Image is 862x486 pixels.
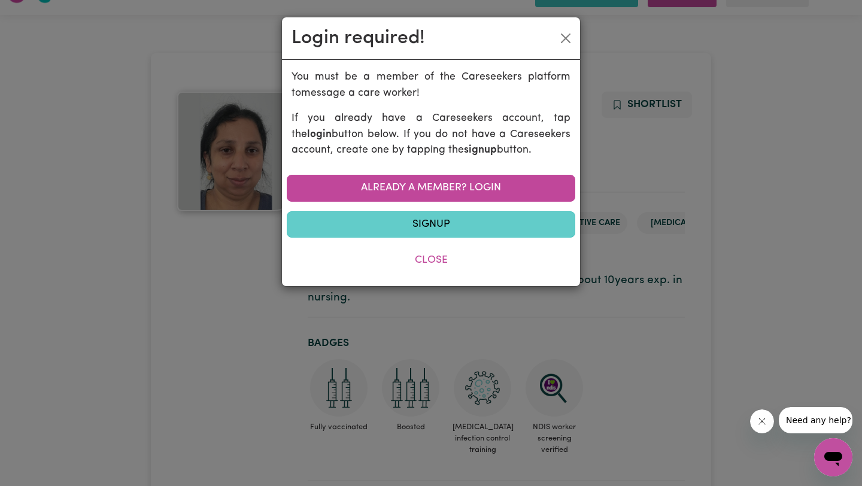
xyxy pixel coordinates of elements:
[779,407,852,433] iframe: Message from company
[292,27,425,50] h2: Login required!
[292,111,570,158] p: If you already have a Careseekers account, tap the button below. If you do not have a Careseekers...
[287,175,575,201] a: Already a member? Login
[464,145,497,155] b: signup
[556,29,575,48] button: Close
[292,69,570,101] p: You must be a member of the Careseekers platform to message a care worker !
[750,409,774,433] iframe: Close message
[814,438,852,476] iframe: Button to launch messaging window
[287,211,575,238] a: Signup
[287,247,575,274] button: Close
[307,129,332,139] b: login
